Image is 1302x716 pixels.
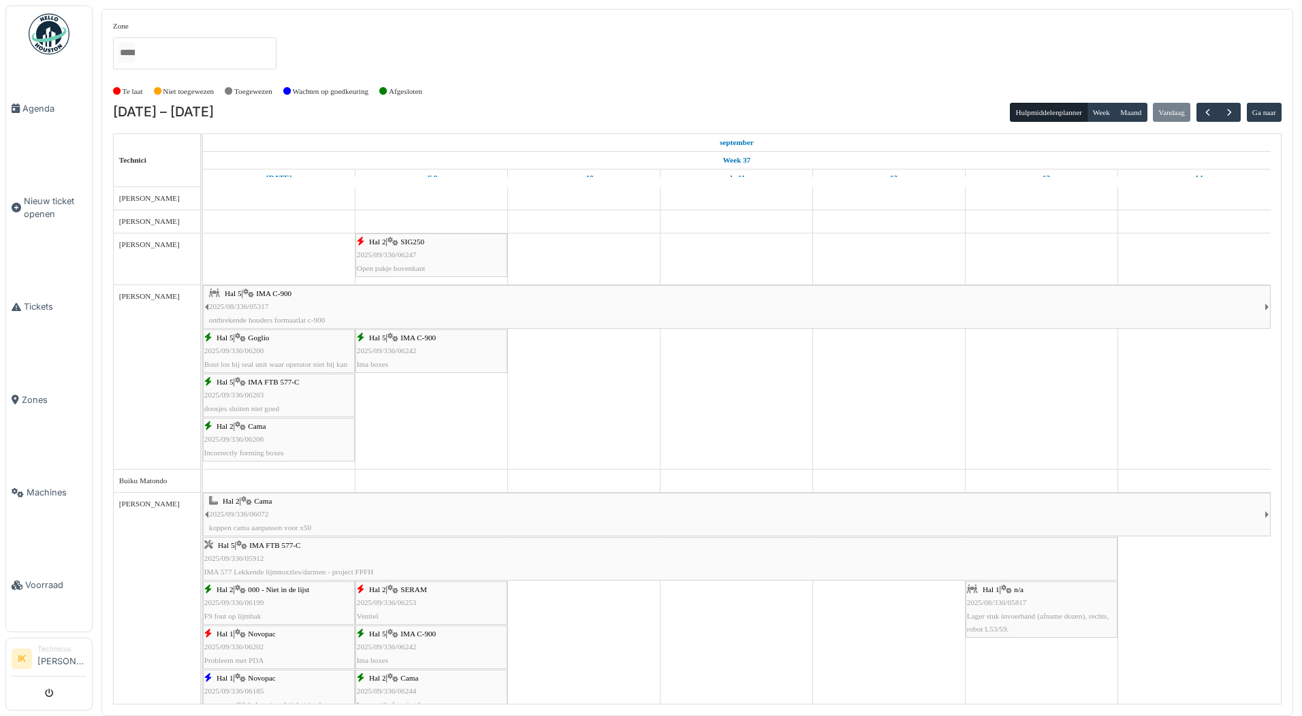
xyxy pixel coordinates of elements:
button: Vorige [1196,103,1219,123]
span: [PERSON_NAME] [119,240,180,248]
label: Wachten op goedkeuring [293,86,369,97]
h2: [DATE] – [DATE] [113,104,214,120]
button: Hulpmiddelenplanner [1010,103,1087,122]
span: koppen cama aanpassen voor x50 [209,523,311,532]
a: 10 september 2025 [571,169,597,186]
span: Technici [119,156,146,164]
span: Hal 2 [369,585,386,593]
span: Voorraad [25,579,86,591]
span: [PERSON_NAME] [119,292,180,300]
span: Hal 2 [369,674,386,682]
a: 9 september 2025 [422,169,441,186]
span: F9 fout op lijmbak [204,612,261,620]
label: Toegewezen [234,86,272,97]
span: Tickets [24,300,86,313]
span: 2025/09/336/06072 [209,510,269,518]
a: Nieuw ticket openen [6,154,92,261]
span: Ventiel [357,612,379,620]
span: [PERSON_NAME] [119,217,180,225]
label: Niet toegewezen [163,86,214,97]
span: IMA C-900 [400,630,436,638]
span: 2025/09/336/06253 [357,598,417,606]
span: SIG250 [400,238,424,246]
button: Week [1087,103,1115,122]
span: Zones [22,393,86,406]
div: Technicus [37,644,86,654]
span: Hal 2 [369,238,386,246]
div: | [204,539,1116,579]
span: 2025/08/336/05317 [209,302,269,310]
li: IK [12,649,32,669]
label: Zone [113,20,129,32]
span: Cama [400,674,418,682]
div: | [967,583,1116,636]
span: IMA FTB 577-C [248,378,299,386]
a: 8 september 2025 [716,134,757,151]
span: Lager stuk invoerband (afname dozen), rechts, robot L53/59. [967,612,1109,633]
div: | [204,628,353,667]
div: | [204,583,353,623]
div: | [357,628,506,667]
span: Buiku Matondo [119,476,168,485]
a: Voorraad [6,539,92,632]
span: 2025/08/336/05817 [967,598,1027,606]
span: 000 - Niet in de lijst [248,585,309,593]
li: [PERSON_NAME] [37,644,86,673]
span: Cama [254,497,272,505]
a: Week 37 [719,152,754,169]
span: Hal 5 [369,333,386,342]
span: Hal 1 [217,674,234,682]
a: IK Technicus[PERSON_NAME] [12,644,86,677]
div: | [357,583,506,623]
span: Hal 5 [217,378,234,386]
div: | [357,672,506,711]
a: 11 september 2025 [725,169,748,186]
span: doosjes sluiten niet goed [204,404,279,412]
span: Incorrectly forming boxes [357,700,436,709]
span: Hal 5 [218,541,235,549]
span: 2025/09/336/06199 [204,598,264,606]
span: 2025/09/336/06242 [357,346,417,355]
label: Afgesloten [389,86,422,97]
span: Hal 5 [217,333,234,342]
span: Ima boxes [357,656,388,664]
a: Zones [6,353,92,446]
span: [PERSON_NAME] [119,500,180,508]
span: Hal 2 [223,497,240,505]
button: Ga naar [1247,103,1282,122]
button: Vandaag [1153,103,1190,122]
div: | [357,235,506,275]
span: Bout los bij seal unit waar operator niet bij kan [204,360,347,368]
span: 2025/09/336/06185 [204,687,264,695]
span: Hal 2 [217,585,234,593]
span: Hal 1 [217,630,234,638]
span: Incorrectly forming boxes [204,449,284,457]
span: 2025/09/336/06203 [204,391,264,399]
button: Volgende [1218,103,1241,123]
span: ontbrekende houders formaatlat c-900 [209,316,325,324]
span: Probleem met PDA [204,656,264,664]
span: IMA FTB 577-C [249,541,300,549]
div: | [204,376,353,415]
span: 2025/09/336/06247 [357,250,417,259]
button: Maand [1115,103,1147,122]
a: 8 september 2025 [263,169,296,186]
a: 12 september 2025 [878,169,901,186]
span: Hal 1 [983,585,1000,593]
label: Te laat [123,86,143,97]
span: 2025/09/336/06206 [204,435,264,443]
span: Nieuw ticket openen [24,195,86,221]
a: Tickets [6,261,92,353]
div: | [204,331,353,371]
span: 2025/09/336/06244 [357,687,417,695]
div: | [209,495,1265,534]
span: Hal 2 [217,422,234,430]
div: | [209,287,1265,327]
span: n/a [1014,585,1023,593]
span: Novopac [248,630,275,638]
span: [PERSON_NAME] [119,194,180,202]
span: Hal 5 [369,630,386,638]
span: 2025/09/336/06200 [204,346,264,355]
span: IMA C-900 [256,289,291,297]
span: Hal 5 [225,289,242,297]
